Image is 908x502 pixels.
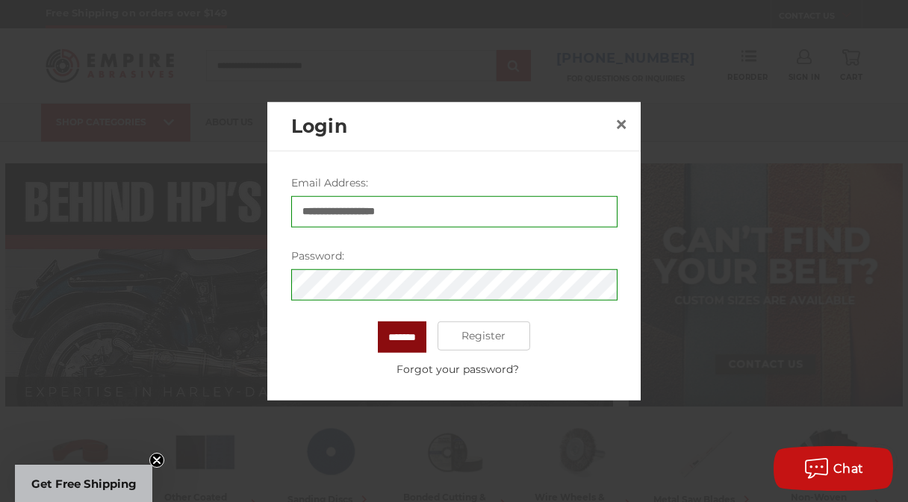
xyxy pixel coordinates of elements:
label: Email Address: [291,175,618,190]
a: Close [609,113,633,137]
span: Chat [833,462,864,476]
div: Get Free ShippingClose teaser [15,465,152,502]
a: Forgot your password? [299,361,617,377]
span: Get Free Shipping [31,477,137,491]
button: Close teaser [149,453,164,468]
button: Chat [774,446,893,491]
span: × [615,110,628,139]
a: Register [438,321,531,351]
h2: Login [291,112,609,140]
label: Password: [291,248,618,263]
